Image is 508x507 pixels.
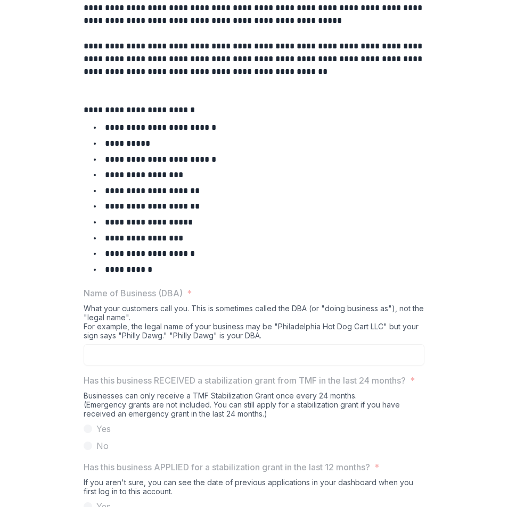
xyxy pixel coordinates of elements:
[84,461,370,473] p: Has this business APPLIED for a stabilization grant in the last 12 months?
[84,391,424,422] div: Businesses can only receive a TMF Stabilization Grant once every 24 months. (Emergency grants are...
[84,374,406,387] p: Has this business RECEIVED a stabilization grant from TMF in the last 24 months?
[84,304,424,344] div: What your customers call you. This is sometimes called the DBA (or "doing business as"), not the ...
[84,478,424,500] div: If you aren't sure, you can see the date of previous applications in your dashboard when you firs...
[84,287,183,300] p: Name of Business (DBA)
[96,439,109,452] span: No
[96,422,111,435] span: Yes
